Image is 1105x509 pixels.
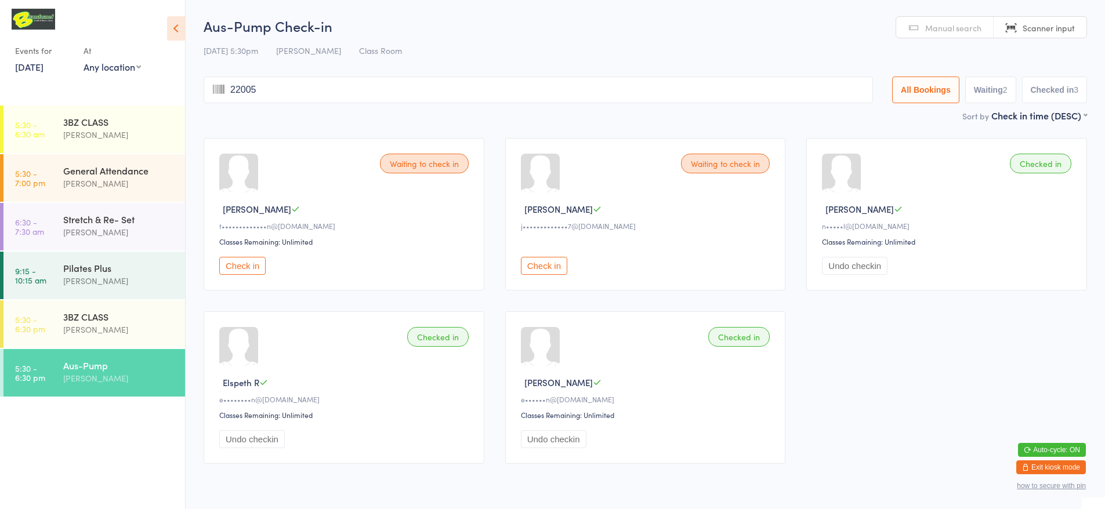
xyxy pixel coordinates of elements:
[3,300,185,348] a: 5:30 -6:30 pm3BZ CLASS[PERSON_NAME]
[521,257,567,275] button: Check in
[822,237,1075,246] div: Classes Remaining: Unlimited
[1016,460,1086,474] button: Exit kiosk mode
[63,310,175,323] div: 3BZ CLASS
[15,41,72,60] div: Events for
[521,394,774,404] div: e••••••n@[DOMAIN_NAME]
[219,410,472,420] div: Classes Remaining: Unlimited
[204,77,873,103] input: Search
[219,394,472,404] div: e••••••••n@[DOMAIN_NAME]
[15,217,44,236] time: 6:30 - 7:30 am
[1074,85,1078,94] div: 3
[63,372,175,385] div: [PERSON_NAME]
[15,169,45,187] time: 5:30 - 7:00 pm
[524,203,593,215] span: [PERSON_NAME]
[63,177,175,190] div: [PERSON_NAME]
[407,327,469,347] div: Checked in
[204,45,258,56] span: [DATE] 5:30pm
[219,430,285,448] button: Undo checkin
[822,221,1075,231] div: n•••••l@[DOMAIN_NAME]
[3,203,185,250] a: 6:30 -7:30 amStretch & Re- Set[PERSON_NAME]
[822,257,887,275] button: Undo checkin
[276,45,341,56] span: [PERSON_NAME]
[1010,154,1071,173] div: Checked in
[991,109,1087,122] div: Check in time (DESC)
[63,226,175,239] div: [PERSON_NAME]
[708,327,770,347] div: Checked in
[1018,443,1086,457] button: Auto-cycle: ON
[15,315,45,333] time: 5:30 - 6:30 pm
[3,106,185,153] a: 5:30 -6:30 am3BZ CLASS[PERSON_NAME]
[15,363,45,382] time: 5:30 - 6:30 pm
[15,266,46,285] time: 9:15 - 10:15 am
[84,60,141,73] div: Any location
[965,77,1016,103] button: Waiting2
[84,41,141,60] div: At
[1023,22,1075,34] span: Scanner input
[63,261,175,274] div: Pilates Plus
[219,237,472,246] div: Classes Remaining: Unlimited
[63,164,175,177] div: General Attendance
[3,252,185,299] a: 9:15 -10:15 amPilates Plus[PERSON_NAME]
[223,203,291,215] span: [PERSON_NAME]
[1017,482,1086,490] button: how to secure with pin
[681,154,770,173] div: Waiting to check in
[524,376,593,388] span: [PERSON_NAME]
[63,323,175,336] div: [PERSON_NAME]
[63,359,175,372] div: Aus-Pump
[1003,85,1008,94] div: 2
[15,120,45,139] time: 5:30 - 6:30 am
[359,45,402,56] span: Class Room
[63,213,175,226] div: Stretch & Re- Set
[521,430,586,448] button: Undo checkin
[3,349,185,397] a: 5:30 -6:30 pmAus-Pump[PERSON_NAME]
[892,77,959,103] button: All Bookings
[219,257,266,275] button: Check in
[825,203,894,215] span: [PERSON_NAME]
[380,154,469,173] div: Waiting to check in
[521,221,774,231] div: j•••••••••••••7@[DOMAIN_NAME]
[3,154,185,202] a: 5:30 -7:00 pmGeneral Attendance[PERSON_NAME]
[63,115,175,128] div: 3BZ CLASS
[219,221,472,231] div: t•••••••••••••n@[DOMAIN_NAME]
[1022,77,1088,103] button: Checked in3
[962,110,989,122] label: Sort by
[223,376,259,388] span: Elspeth R
[12,9,55,30] img: B Transformed Gym
[521,410,774,420] div: Classes Remaining: Unlimited
[63,128,175,141] div: [PERSON_NAME]
[15,60,44,73] a: [DATE]
[63,274,175,288] div: [PERSON_NAME]
[925,22,981,34] span: Manual search
[204,16,1087,35] h2: Aus-Pump Check-in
